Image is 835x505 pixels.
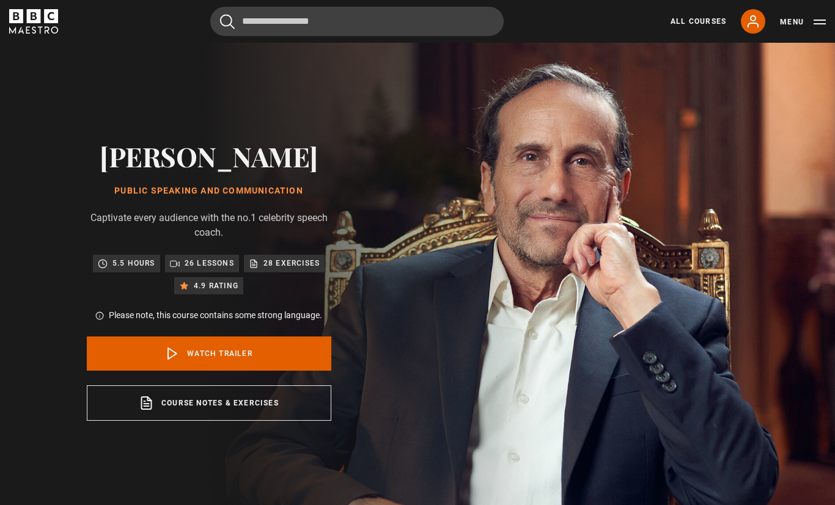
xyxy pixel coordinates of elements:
[185,257,234,269] p: 26 lessons
[780,16,826,28] button: Toggle navigation
[220,14,235,29] button: Submit the search query
[87,186,331,196] h1: Public Speaking and Communication
[194,280,238,292] p: 4.9 rating
[87,140,331,172] h2: [PERSON_NAME]
[9,9,58,34] svg: BBC Maestro
[210,7,504,36] input: Search
[87,211,331,240] p: Captivate every audience with the no.1 celebrity speech coach.
[109,309,322,322] p: Please note, this course contains some strong language.
[87,385,331,421] a: Course notes & exercises
[263,257,320,269] p: 28 exercises
[671,16,726,27] a: All Courses
[87,336,331,371] a: Watch Trailer
[112,257,155,269] p: 5.5 hours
